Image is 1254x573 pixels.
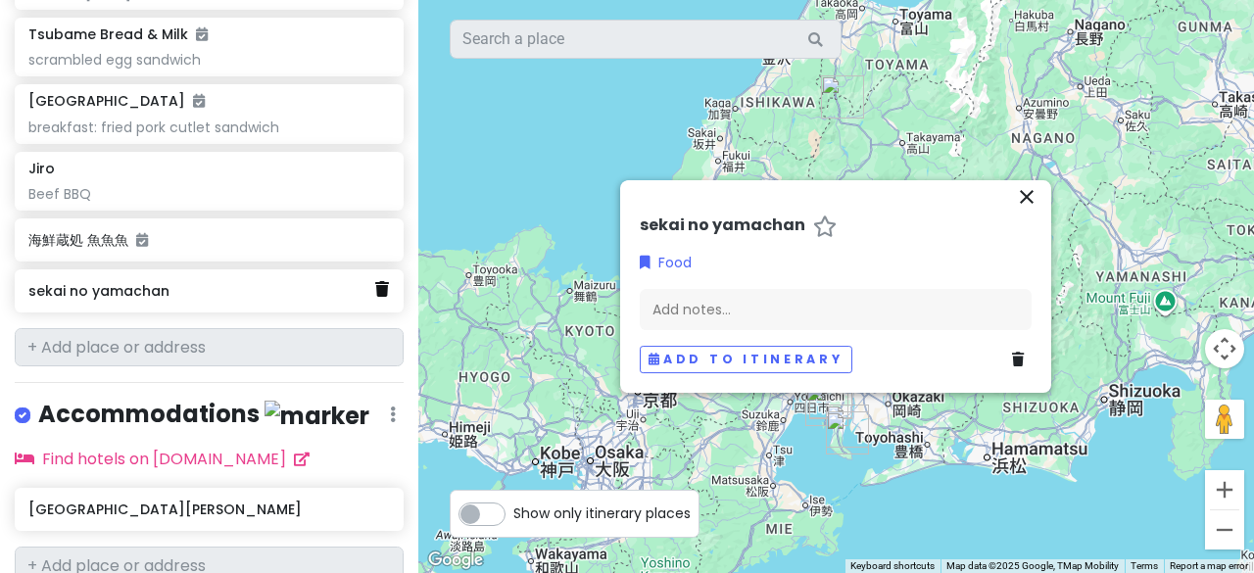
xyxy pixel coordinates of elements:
i: Added to itinerary [193,94,205,108]
a: Report a map error [1170,560,1248,571]
h6: sekai no yamachan [640,215,805,236]
span: Show only itinerary places [513,502,691,524]
div: scrambled egg sandwich [28,51,389,69]
div: Shirakawa-go 白川乡 [821,75,864,119]
i: Added to itinerary [136,233,148,247]
h6: [GEOGRAPHIC_DATA] [28,92,205,110]
button: Drag Pegman onto the map to open Street View [1205,400,1244,439]
h6: Tsubame Bread & Milk [28,25,208,43]
h4: Accommodations [38,399,369,431]
button: Add to itinerary [640,346,851,374]
button: Map camera controls [1205,329,1244,368]
div: Beef BBQ [28,185,389,203]
h6: 海鮮蔵処 魚魚魚 [28,231,389,249]
a: Terms [1131,560,1158,571]
div: FLIGHT OF DREAMS [805,383,848,426]
div: Add notes... [640,289,1032,330]
input: Search a place [450,20,842,59]
div: 海鮮蔵処 魚魚魚 [826,405,869,448]
i: close [1015,185,1038,209]
a: Delete place [375,277,389,303]
img: Google [423,548,488,573]
h6: sekai no yamachan [28,282,375,300]
a: Find hotels on [DOMAIN_NAME] [15,448,310,470]
i: Added to itinerary [196,27,208,41]
a: Open this area in Google Maps (opens a new window) [423,548,488,573]
a: Food [640,252,692,273]
button: Keyboard shortcuts [850,559,935,573]
input: + Add place or address [15,328,404,367]
a: Star place [813,215,837,241]
div: breakfast: fried pork cutlet sandwich [28,119,389,136]
button: Zoom in [1205,470,1244,509]
a: Delete place [1012,349,1032,370]
span: Map data ©2025 Google, TMap Mobility [946,560,1119,571]
img: marker [265,401,369,431]
div: Kanko Noen Hana Hiroba Tourist Farm [826,411,869,454]
h6: Jiro [28,160,55,177]
button: Close [1014,184,1039,215]
button: Zoom out [1205,510,1244,549]
h6: [GEOGRAPHIC_DATA][PERSON_NAME] [28,501,389,518]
